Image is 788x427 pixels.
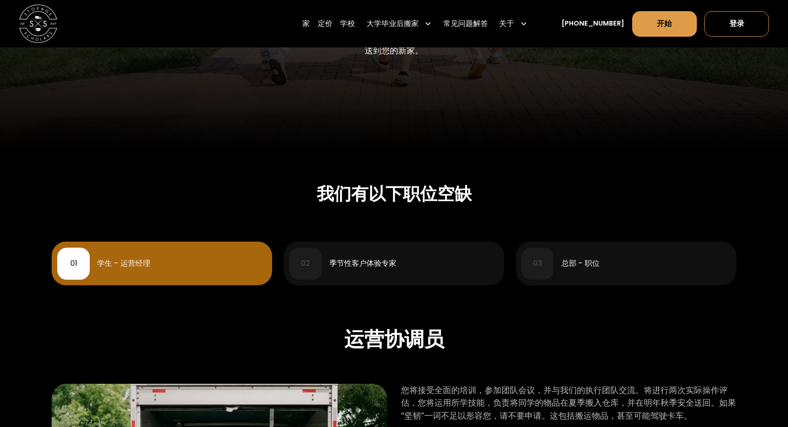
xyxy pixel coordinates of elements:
a: 登录 [704,11,769,37]
div: 大学毕业后搬家 [363,10,436,37]
a: 常见问题解答 [443,10,488,37]
img: 存储学者主徽标 [19,5,57,43]
font: 家 [302,18,310,29]
font: 常见问题解答 [443,18,488,29]
font: 学校 [340,18,355,29]
font: 01 [70,258,77,269]
a: 家 [302,10,310,37]
a: [PHONE_NUMBER] [561,19,624,28]
font: 我们有以下职位空缺 [317,182,472,206]
a: 开始 [632,11,697,37]
font: 您将接受全面的培训，参加团队会议，并与我们的执行团队交流。将进行两次实际操作评估，您将运用所学技能，负责将同学的物品在夏季搬入仓库，并在明年秋季安全送回。如果“坚韧”一词不足以形容您，请不要申请... [401,384,736,421]
font: 登录 [729,18,744,29]
font: 学生 - 运营经理 [97,258,150,269]
font: 运营协调员 [344,325,444,353]
font: 大学毕业后搬家 [367,18,419,29]
font: 关于 [499,18,514,29]
font: 开始 [657,18,672,29]
font: 02 [301,258,310,269]
div: 关于 [495,10,531,37]
a: 学校 [340,10,355,37]
font: 03 [533,258,542,269]
a: 定价 [318,10,333,37]
font: 季节性客户体验专家 [329,258,396,269]
font: 定价 [318,18,333,29]
font: 总部 - 职位 [561,258,600,269]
